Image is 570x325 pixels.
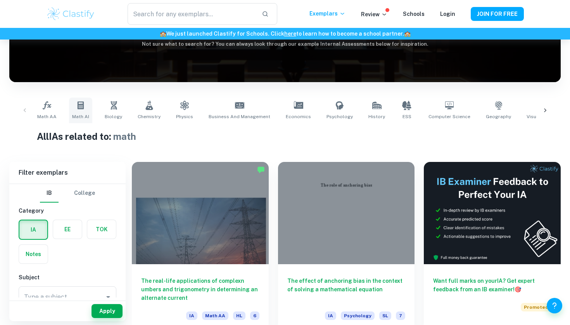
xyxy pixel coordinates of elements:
[325,311,336,320] span: IA
[74,184,95,203] button: College
[233,311,245,320] span: HL
[9,162,126,184] h6: Filter exemplars
[424,162,561,264] img: Thumbnail
[209,113,270,120] span: Business and Management
[521,303,551,311] span: Promoted
[287,277,406,302] h6: The effect of anchoring bias in the context of solving a mathematical equation
[309,9,345,18] p: Exemplars
[46,6,95,22] img: Clastify logo
[9,40,561,48] h6: Not sure what to search for? You can always look through our example Internal Assessments below f...
[113,131,136,142] span: math
[379,311,391,320] span: SL
[433,277,551,294] h6: Want full marks on your IA ? Get expert feedback from an IB examiner!
[72,113,89,120] span: Math AI
[361,10,387,19] p: Review
[176,113,193,120] span: Physics
[250,311,259,320] span: 6
[37,113,57,120] span: Math AA
[257,166,265,174] img: Marked
[402,113,411,120] span: ESS
[284,31,296,37] a: here
[53,220,82,239] button: EE
[2,29,568,38] h6: We just launched Clastify for Schools. Click to learn how to become a school partner.
[515,286,521,292] span: 🎯
[404,31,411,37] span: 🏫
[547,298,562,313] button: Help and Feedback
[428,113,470,120] span: Computer Science
[403,11,425,17] a: Schools
[471,7,524,21] button: JOIN FOR FREE
[128,3,256,25] input: Search for any exemplars...
[19,206,116,215] h6: Category
[440,11,455,17] a: Login
[87,220,116,239] button: TOK
[326,113,353,120] span: Psychology
[486,113,511,120] span: Geography
[19,273,116,282] h6: Subject
[141,277,259,302] h6: The real-life applications of complexn umbers and trigonometry in determining an alternate current
[37,129,533,143] h1: All IAs related to:
[103,292,114,303] button: Open
[105,113,122,120] span: Biology
[40,184,59,203] button: IB
[368,113,385,120] span: History
[40,184,95,203] div: Filter type choice
[19,220,47,239] button: IA
[138,113,161,120] span: Chemistry
[186,311,197,320] span: IA
[92,304,123,318] button: Apply
[160,31,166,37] span: 🏫
[396,311,405,320] span: 7
[341,311,375,320] span: Psychology
[202,311,228,320] span: Math AA
[286,113,311,120] span: Economics
[19,245,48,263] button: Notes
